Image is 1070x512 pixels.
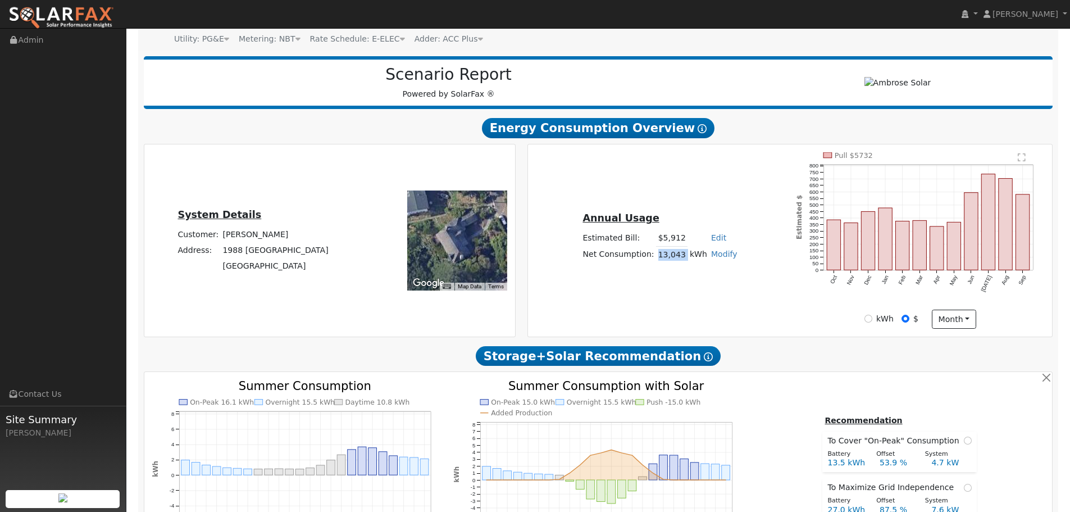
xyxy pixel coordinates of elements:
[527,479,530,481] circle: onclick=""
[670,455,678,480] rect: onclick=""
[919,450,968,459] div: System
[345,398,410,406] text: Daytime 10.8 kWh
[673,479,675,481] circle: onclick=""
[607,480,616,504] rect: onclick=""
[967,274,976,285] text: Jun
[711,233,726,242] a: Edit
[507,479,509,481] circle: onclick=""
[862,212,875,270] rect: onclick=""
[827,482,958,493] span: To Maximize Grid Independence
[932,274,942,285] text: Apr
[864,315,872,323] input: kWh
[472,449,476,455] text: 4
[410,276,447,291] img: Google
[919,496,968,506] div: System
[809,234,819,241] text: 250
[1018,153,1026,162] text: 
[155,65,742,84] h2: Scenario Report
[822,457,873,469] div: 13.5 kWh
[680,459,689,480] rect: onclick=""
[415,33,483,45] div: Adder: ACC Plus
[659,455,668,479] rect: onclick=""
[389,456,398,475] rect: onclick=""
[545,474,553,480] rect: onclick=""
[472,470,475,476] text: 1
[569,472,571,474] circle: onclick=""
[176,242,221,258] td: Address:
[233,468,242,475] rect: onclick=""
[704,479,706,481] circle: onclick=""
[1000,274,1010,286] text: Aug
[809,215,819,221] text: 400
[327,460,335,475] rect: onclick=""
[949,274,959,287] text: May
[493,468,501,480] rect: onclick=""
[586,480,595,499] rect: onclick=""
[221,259,330,274] td: [GEOGRAPHIC_DATA]
[472,428,475,434] text: 7
[221,242,330,258] td: 1988 [GEOGRAPHIC_DATA]
[581,246,656,262] td: Net Consumption:
[265,398,335,406] text: Overnight 15.5 kWh
[151,461,159,477] text: kWh
[337,455,345,475] rect: onclick=""
[835,151,873,160] text: Pull $5732
[844,223,858,270] rect: onclick=""
[809,254,819,260] text: 100
[420,459,429,475] rect: onclick=""
[496,479,498,481] circle: onclick=""
[538,479,540,481] circle: onclick=""
[221,226,330,242] td: [PERSON_NAME]
[471,491,476,497] text: -2
[472,421,475,427] text: 8
[816,267,819,273] text: 0
[656,230,687,247] td: $5,912
[472,435,475,441] text: 6
[295,469,304,475] rect: onclick=""
[822,450,871,459] div: Battery
[177,209,261,220] u: System Details
[683,479,685,481] circle: onclick=""
[926,457,977,469] div: 4.7 kW
[873,457,925,469] div: 53.9 %
[829,274,839,285] text: Oct
[265,469,273,475] rect: onclick=""
[6,427,120,439] div: [PERSON_NAME]
[192,462,200,475] rect: onclick=""
[896,221,909,270] rect: onclick=""
[190,398,254,406] text: On-Peak 16.1 kWh
[600,452,602,454] circle: onclick=""
[239,33,300,45] div: Metering: NBT
[244,469,252,475] rect: onclick=""
[809,202,819,208] text: 500
[275,469,283,475] rect: onclick=""
[176,226,221,242] td: Customer:
[864,77,931,89] img: Ambrose Solar
[876,313,894,325] label: kWh
[488,283,504,289] a: Terms (opens in new tab)
[999,179,1012,270] rect: onclick=""
[822,496,871,506] div: Battery
[913,313,918,325] label: $
[202,465,210,475] rect: onclick=""
[482,118,714,138] span: Energy Consumption Overview
[285,469,294,475] rect: onclick=""
[809,189,819,195] text: 600
[582,212,659,224] u: Annual Usage
[410,457,418,475] rect: onclick=""
[982,174,995,270] rect: onclick=""
[846,274,855,286] text: Nov
[514,472,522,480] rect: onclick=""
[458,283,481,291] button: Map Data
[641,464,644,466] circle: onclick=""
[472,463,475,469] text: 2
[6,412,120,427] span: Site Summary
[368,447,377,475] rect: onclick=""
[171,472,174,478] text: 0
[980,274,993,293] text: [DATE]
[453,466,461,482] text: kWh
[581,230,656,247] td: Estimated Bill:
[992,10,1058,19] span: [PERSON_NAME]
[358,447,366,475] rect: onclick=""
[239,379,371,393] text: Summer Consumption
